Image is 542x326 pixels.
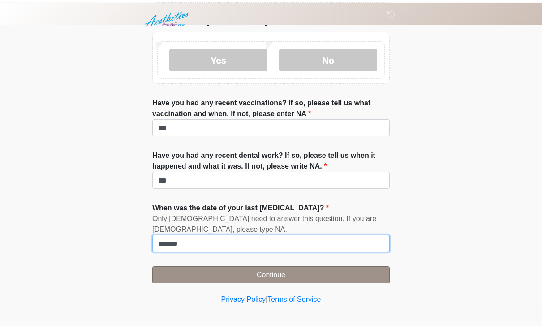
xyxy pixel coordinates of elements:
label: When was the date of your last [MEDICAL_DATA]? [152,200,329,211]
a: Terms of Service [267,293,321,301]
label: Yes [169,47,267,69]
label: Have you had any recent vaccinations? If so, please tell us what vaccination and when. If not, pl... [152,96,390,117]
label: No [279,47,377,69]
a: | [266,293,267,301]
button: Continue [152,264,390,281]
img: Aesthetics by Emediate Cure Logo [143,7,192,27]
div: Only [DEMOGRAPHIC_DATA] need to answer this question. If you are [DEMOGRAPHIC_DATA], please type NA. [152,211,390,233]
label: Have you had any recent dental work? If so, please tell us when it happened and what it was. If n... [152,148,390,170]
a: Privacy Policy [221,293,266,301]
